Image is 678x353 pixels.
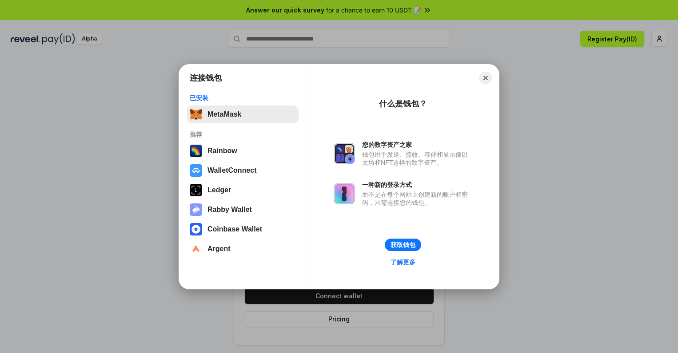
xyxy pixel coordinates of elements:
div: MetaMask [207,110,241,118]
div: Ledger [207,186,231,194]
img: svg+xml,%3Csvg%20width%3D%22120%22%20height%3D%22120%22%20viewBox%3D%220%200%20120%20120%22%20fil... [190,145,202,157]
button: Ledger [187,181,299,199]
img: svg+xml,%3Csvg%20xmlns%3D%22http%3A%2F%2Fwww.w3.org%2F2000%2Fsvg%22%20fill%3D%22none%22%20viewBox... [334,183,355,204]
img: svg+xml,%3Csvg%20xmlns%3D%22http%3A%2F%2Fwww.w3.org%2F2000%2Fsvg%22%20width%3D%2228%22%20height%3... [190,184,202,196]
div: 推荐 [190,130,296,138]
div: 了解更多 [391,258,415,266]
div: 获取钱包 [391,241,415,249]
div: WalletConnect [207,166,257,174]
div: 一种新的登录方式 [362,181,472,189]
button: Close [479,72,492,84]
a: 了解更多 [385,256,421,268]
button: WalletConnect [187,162,299,179]
div: 什么是钱包？ [379,98,427,109]
h1: 连接钱包 [190,73,222,83]
img: svg+xml,%3Csvg%20width%3D%2228%22%20height%3D%2228%22%20viewBox%3D%220%200%2028%2028%22%20fill%3D... [190,243,202,255]
div: 您的数字资产之家 [362,141,472,149]
button: Rabby Wallet [187,201,299,219]
button: MetaMask [187,105,299,123]
img: svg+xml,%3Csvg%20width%3D%2228%22%20height%3D%2228%22%20viewBox%3D%220%200%2028%2028%22%20fill%3D... [190,223,202,235]
div: Coinbase Wallet [207,225,262,233]
button: 获取钱包 [385,239,421,251]
img: svg+xml,%3Csvg%20fill%3D%22none%22%20height%3D%2233%22%20viewBox%3D%220%200%2035%2033%22%20width%... [190,108,202,121]
div: 已安装 [190,94,296,102]
div: 钱包用于发送、接收、存储和显示像以太坊和NFT这样的数字资产。 [362,150,472,166]
div: 而不是在每个网站上创建新的账户和密码，只需连接您的钱包。 [362,191,472,207]
img: svg+xml,%3Csvg%20xmlns%3D%22http%3A%2F%2Fwww.w3.org%2F2000%2Fsvg%22%20fill%3D%22none%22%20viewBox... [334,143,355,164]
div: Rainbow [207,147,237,155]
div: Rabby Wallet [207,206,252,214]
img: svg+xml,%3Csvg%20xmlns%3D%22http%3A%2F%2Fwww.w3.org%2F2000%2Fsvg%22%20fill%3D%22none%22%20viewBox... [190,203,202,216]
button: Coinbase Wallet [187,220,299,238]
button: Argent [187,240,299,258]
button: Rainbow [187,142,299,160]
img: svg+xml,%3Csvg%20width%3D%2228%22%20height%3D%2228%22%20viewBox%3D%220%200%2028%2028%22%20fill%3D... [190,164,202,177]
div: Argent [207,245,231,253]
